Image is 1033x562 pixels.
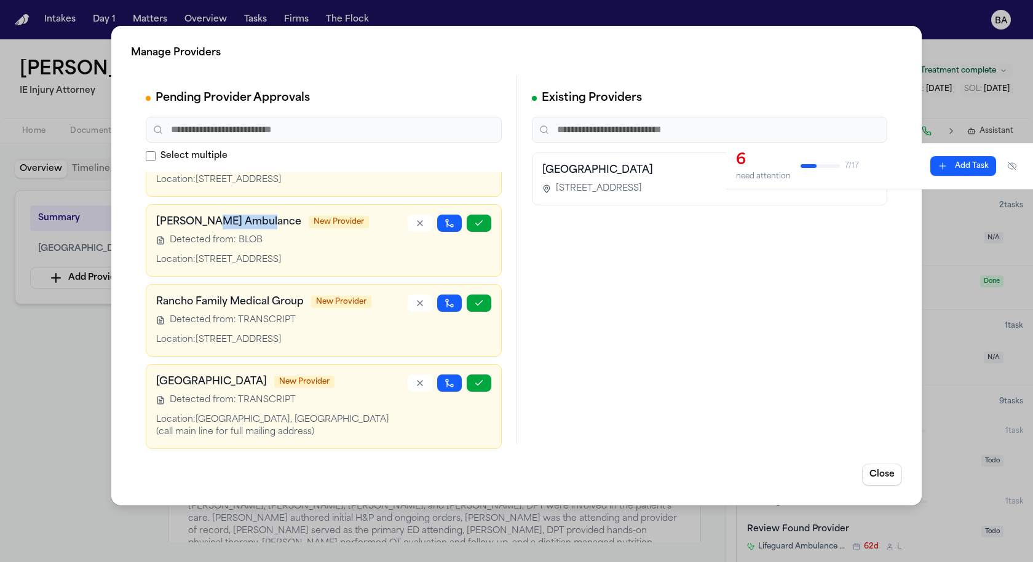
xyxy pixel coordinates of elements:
h2: Existing Providers [542,90,642,107]
button: Reject [408,374,432,392]
div: Location: [STREET_ADDRESS] [156,174,408,186]
input: Select multiple [146,151,156,161]
span: [STREET_ADDRESS] [556,183,642,195]
button: Approve [467,215,491,232]
span: New Provider [274,376,334,388]
h2: Pending Provider Approvals [156,90,310,107]
button: Approve [467,374,491,392]
span: New Provider [311,296,371,308]
button: Reject [408,295,432,312]
h3: Rancho Family Medical Group [156,295,304,309]
h3: [PERSON_NAME] Ambulance [156,215,301,229]
button: Close [862,464,902,486]
span: Detected from: TRANSCRIPT [170,314,296,327]
h3: [GEOGRAPHIC_DATA] [156,374,267,389]
div: Location: [STREET_ADDRESS] [156,334,408,346]
span: Select multiple [160,150,228,162]
span: New Provider [309,216,369,228]
h2: Manage Providers [131,46,902,60]
button: Merge [437,215,462,232]
div: Location: [GEOGRAPHIC_DATA], [GEOGRAPHIC_DATA] (call main line for full mailing address) [156,414,408,438]
div: Location: [STREET_ADDRESS] [156,254,408,266]
span: Detected from: BLOB [170,234,263,247]
button: Merge [437,295,462,312]
button: Merge [437,374,462,392]
h3: [GEOGRAPHIC_DATA] [542,163,877,178]
span: Detected from: TRANSCRIPT [170,394,296,406]
button: Reject [408,215,432,232]
button: Approve [467,295,491,312]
